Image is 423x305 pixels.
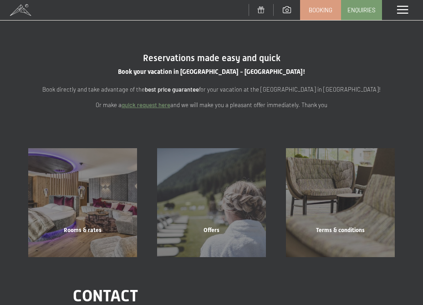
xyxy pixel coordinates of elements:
[204,227,219,233] span: Offers
[143,52,280,63] span: Reservations made easy and quick
[64,227,102,233] span: Rooms & rates
[73,286,138,305] span: Contact
[122,101,170,109] a: quick request here
[341,0,382,20] a: Enquiries
[347,6,376,14] span: Enquiries
[36,85,387,94] p: Book directly and take advantage of the for your vacation at the [GEOGRAPHIC_DATA] in [GEOGRAPHIC...
[145,86,199,93] strong: best price guarantee
[316,227,365,233] span: Terms & conditions
[36,100,387,110] p: Or make a and we will make you a pleasant offer immediately. Thank you
[118,68,305,75] span: Book your vacation in [GEOGRAPHIC_DATA] - [GEOGRAPHIC_DATA]!
[276,148,405,257] a: Online reservations at Hotel Schwarzenstein in Italy Terms & conditions
[147,148,276,257] a: Online reservations at Hotel Schwarzenstein in Italy Offers
[301,0,341,20] a: Booking
[309,6,332,14] span: Booking
[18,148,147,257] a: Online reservations at Hotel Schwarzenstein in Italy Rooms & rates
